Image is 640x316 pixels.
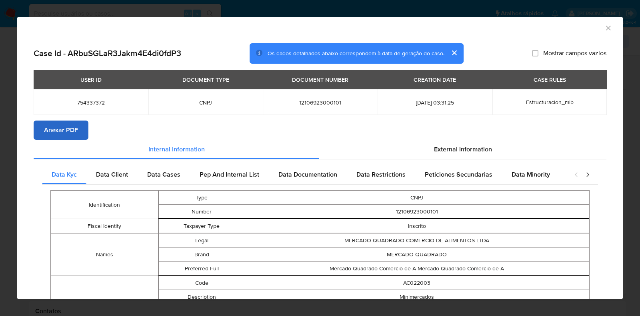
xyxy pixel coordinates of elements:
[245,219,589,233] td: Inscrito
[409,73,461,87] div: CREATION DATE
[34,121,88,140] button: Anexar PDF
[51,191,158,219] td: Identification
[245,205,589,219] td: 12106923000101
[287,73,353,87] div: DOCUMENT NUMBER
[158,99,254,106] span: CNPJ
[245,248,589,262] td: MERCADO QUADRADO
[159,233,245,248] td: Legal
[52,170,77,179] span: Data Kyc
[96,170,128,179] span: Data Client
[526,98,574,106] span: Estructuracion_mlb
[44,121,78,139] span: Anexar PDF
[159,205,245,219] td: Number
[245,276,589,290] td: AC022003
[543,49,606,57] span: Mostrar campos vazios
[245,262,589,276] td: Mercado Quadrado Comercio de A Mercado Quadrado Comercio de A
[43,99,139,106] span: 754337372
[272,99,368,106] span: 12106923000101
[76,73,106,87] div: USER ID
[159,290,245,304] td: Description
[148,145,205,154] span: Internal information
[387,99,483,106] span: [DATE] 03:31:25
[245,233,589,248] td: MERCADO QUADRADO COMERCIO DE ALIMENTOS LTDA
[159,191,245,205] td: Type
[147,170,180,179] span: Data Cases
[200,170,259,179] span: Pep And Internal List
[356,170,406,179] span: Data Restrictions
[512,170,550,179] span: Data Minority
[159,276,245,290] td: Code
[34,140,606,159] div: Detailed info
[425,170,492,179] span: Peticiones Secundarias
[159,248,245,262] td: Brand
[278,170,337,179] span: Data Documentation
[604,24,612,31] button: Fechar a janela
[34,48,181,58] h2: Case Id - ARbuSGLaR3Jakm4E4di0fdP3
[51,219,158,233] td: Fiscal Identity
[268,49,444,57] span: Os dados detalhados abaixo correspondem à data de geração do caso.
[434,145,492,154] span: External information
[159,262,245,276] td: Preferred Full
[245,191,589,205] td: CNPJ
[159,219,245,233] td: Taxpayer Type
[444,43,464,62] button: cerrar
[42,165,566,184] div: Detailed internal info
[178,73,234,87] div: DOCUMENT TYPE
[532,50,538,56] input: Mostrar campos vazios
[51,233,158,276] td: Names
[17,17,623,299] div: closure-recommendation-modal
[245,290,589,304] td: Minimercados
[529,73,571,87] div: CASE RULES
